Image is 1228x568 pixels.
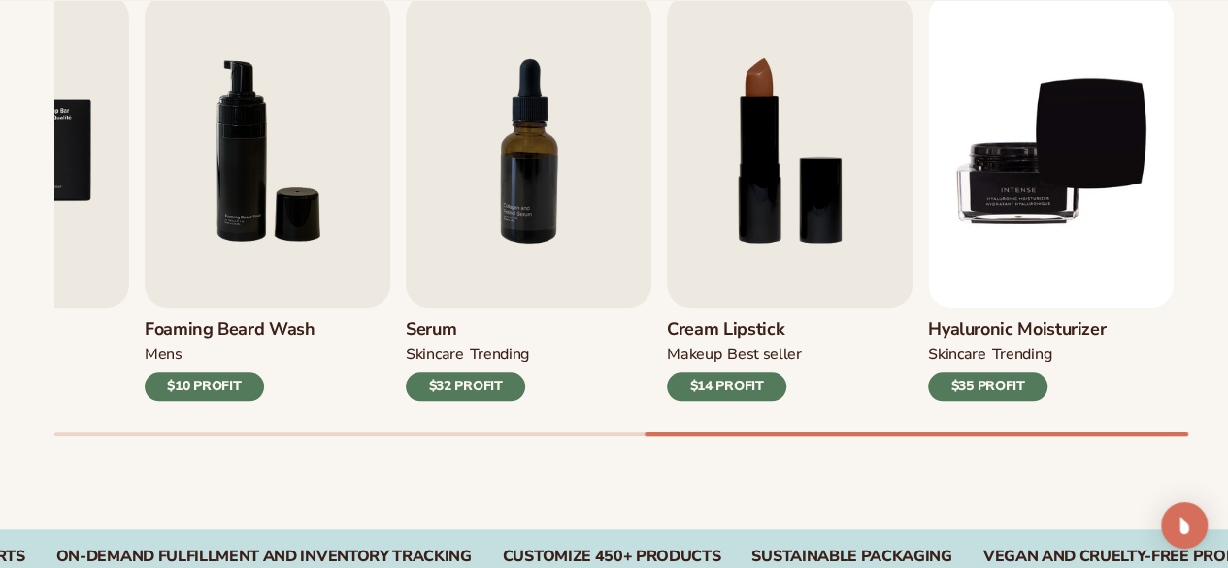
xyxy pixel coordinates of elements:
div: SKINCARE [928,345,985,365]
div: $32 PROFIT [406,372,525,401]
div: $10 PROFIT [145,372,264,401]
div: MAKEUP [667,345,721,365]
div: BEST SELLER [727,345,802,365]
div: $35 PROFIT [928,372,1047,401]
div: mens [145,345,183,365]
div: TRENDING [469,345,528,365]
div: $14 PROFIT [667,372,786,401]
div: TRENDING [991,345,1050,365]
div: CUSTOMIZE 450+ PRODUCTS [503,548,721,566]
div: On-Demand Fulfillment and Inventory Tracking [56,548,472,566]
h3: Hyaluronic moisturizer [928,319,1106,341]
h3: Cream Lipstick [667,319,802,341]
h3: Serum [406,319,529,341]
div: SKINCARE [406,345,463,365]
div: SUSTAINABLE PACKAGING [751,548,951,566]
div: Open Intercom Messenger [1161,502,1208,549]
h3: Foaming beard wash [145,319,315,341]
